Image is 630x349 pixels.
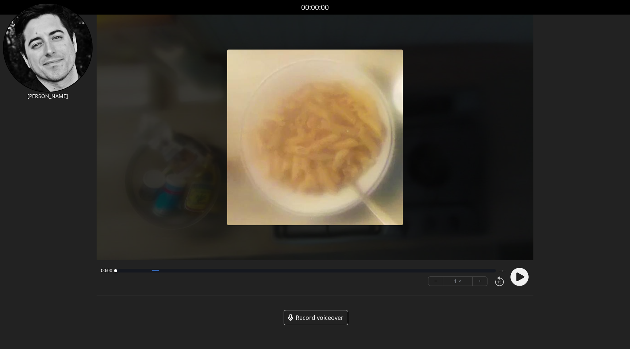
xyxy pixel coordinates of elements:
span: Record voiceover [296,313,343,322]
a: 00:00:00 [301,2,329,13]
a: Record voiceover [284,310,348,325]
button: + [472,277,487,286]
button: − [428,277,443,286]
span: 00:00 [101,268,112,274]
p: [PERSON_NAME] [3,93,93,100]
span: --:-- [499,268,506,274]
img: Poster Image [227,50,403,225]
div: 1 × [443,277,472,286]
img: JC [3,3,93,93]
